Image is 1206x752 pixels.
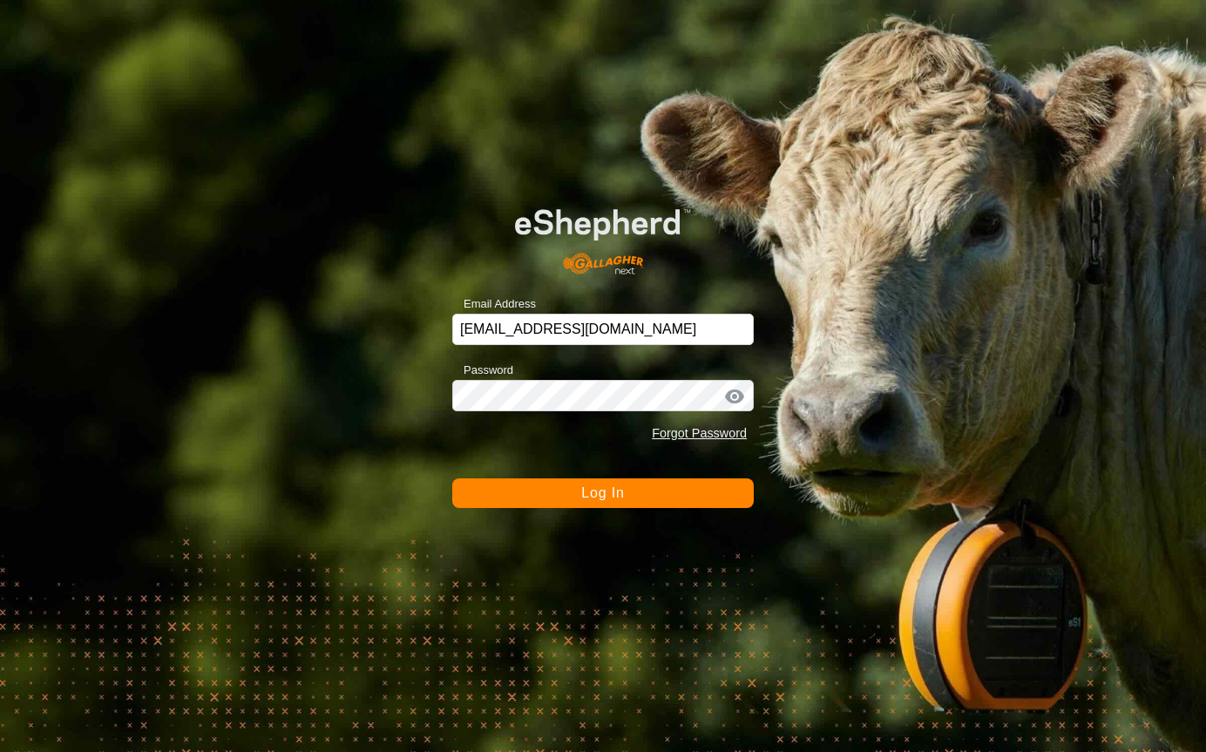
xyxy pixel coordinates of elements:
label: Password [452,362,513,379]
label: Email Address [452,295,536,313]
input: Email Address [452,314,754,345]
span: Log In [581,485,624,500]
a: Forgot Password [652,426,747,440]
img: E-shepherd Logo [483,184,724,287]
button: Log In [452,478,754,508]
